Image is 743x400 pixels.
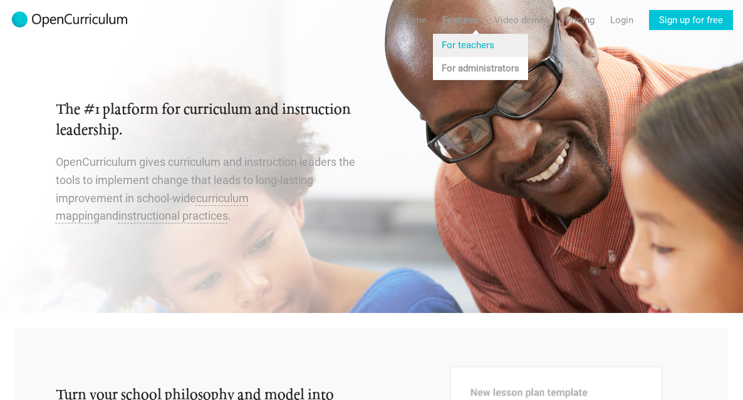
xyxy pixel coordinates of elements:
a: Login [610,10,633,30]
span: instructional practices [118,209,228,222]
h2: The #1 platform for curriculum and instruction leadership. [56,100,359,141]
a: For administrators [433,57,528,79]
a: Home [401,10,427,30]
a: Pricing [566,10,595,30]
a: For teachers [433,34,528,56]
a: Features [442,10,479,30]
a: Video demos [494,10,550,30]
img: 2017-logo-m.png [10,10,129,30]
p: OpenCurriculum gives curriculum and instruction leaders the tools to implement change that leads ... [56,153,359,225]
a: Sign up for free [649,10,733,30]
